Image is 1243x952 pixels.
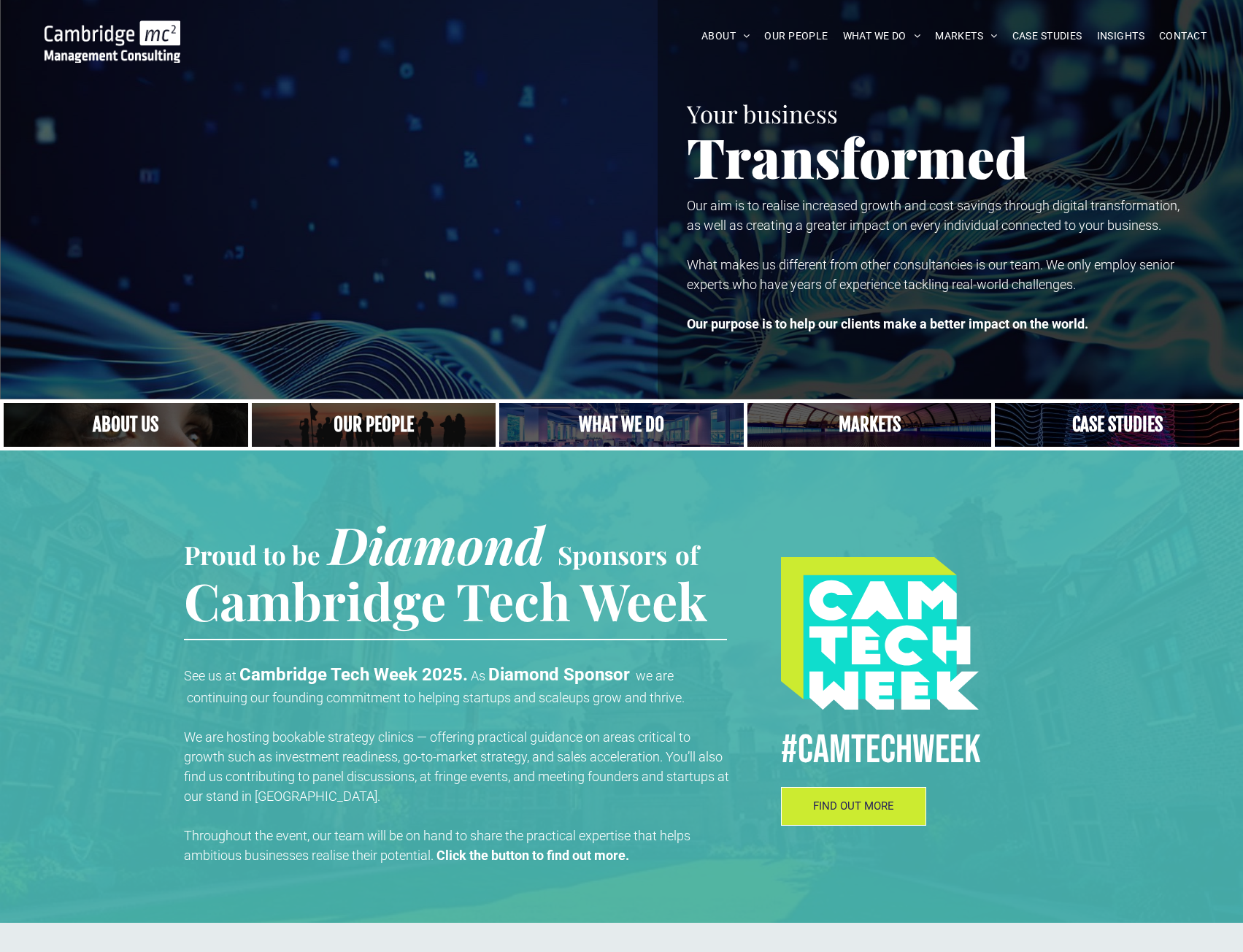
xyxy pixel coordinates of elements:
[328,510,544,578] span: Diamond
[471,668,485,683] span: As
[1152,25,1214,47] a: CONTACT
[675,537,699,572] span: of
[4,403,248,447] a: Close up of woman's face, centered on her eyes
[781,557,980,710] img: #CAMTECHWEEK logo, Procurement
[499,403,744,447] a: A yoga teacher lifting his whole body off the ground in the peacock pose
[781,726,981,775] span: #CamTECHWEEK
[252,403,496,447] a: A crowd in silhouette at sunset, on a rise or lookout point
[239,664,468,685] strong: Cambridge Tech Week 2025.
[687,198,1179,233] span: Our aim is to realise increased growth and cost savings through digital transformation, as well a...
[747,403,992,447] a: Our Markets | Cambridge Management Consulting
[184,668,236,683] span: See us at
[636,668,674,683] span: we are
[187,690,685,705] span: continuing our founding commitment to helping startups and scaleups grow and thrive.
[1005,25,1090,47] a: CASE STUDIES
[687,316,1088,331] strong: Our purpose is to help our clients make a better impact on the world.
[836,25,928,47] a: WHAT WE DO
[45,23,180,38] a: Your Business Transformed | Cambridge Management Consulting
[45,20,180,63] img: Go to Homepage
[184,828,690,863] span: Throughout the event, our team will be on hand to share the practical expertise that helps ambiti...
[928,25,1004,47] a: MARKETS
[694,25,758,47] a: ABOUT
[995,403,1239,447] a: CASE STUDIES | See an Overview of All Our Case Studies | Cambridge Management Consulting
[687,120,1028,193] span: Transformed
[757,25,835,47] a: OUR PEOPLE
[1090,25,1152,47] a: INSIGHTS
[558,537,667,572] span: Sponsors
[687,97,838,129] span: Your business
[184,537,320,572] span: Proud to be
[813,799,894,813] span: FIND OUT MORE
[488,664,630,685] strong: Diamond Sponsor
[436,848,629,863] strong: Click the button to find out more.
[184,729,729,804] span: We are hosting bookable strategy clinics — offering practical guidance on areas critical to growt...
[687,257,1174,292] span: What makes us different from other consultancies is our team. We only employ senior experts who h...
[184,566,707,634] span: Cambridge Tech Week
[781,787,927,826] a: FIND OUT MORE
